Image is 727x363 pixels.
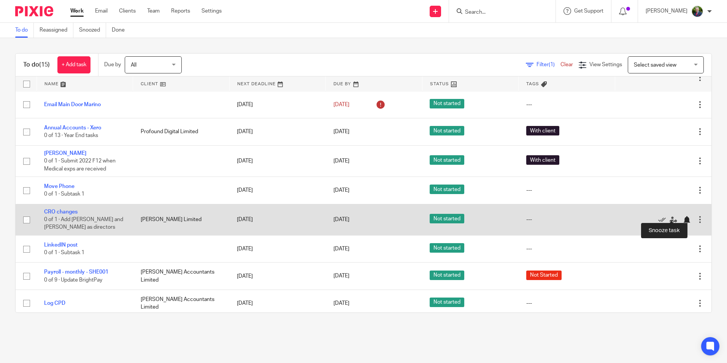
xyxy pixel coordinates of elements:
[646,7,687,15] p: [PERSON_NAME]
[171,7,190,15] a: Reports
[44,151,86,156] a: [PERSON_NAME]
[526,216,608,223] div: ---
[44,158,116,172] span: 0 of 1 · Submit 2022 F12 when Medical exps are received
[23,61,50,69] h1: To do
[333,188,349,193] span: [DATE]
[333,217,349,222] span: [DATE]
[560,62,573,67] a: Clear
[691,5,703,18] img: download.png
[430,126,464,135] span: Not started
[430,155,464,165] span: Not started
[112,23,130,38] a: Done
[229,263,326,290] td: [DATE]
[464,9,533,16] input: Search
[333,246,349,252] span: [DATE]
[44,301,65,306] a: Log CPD
[44,217,123,230] span: 0 of 1 · Add [PERSON_NAME] and [PERSON_NAME] as directors
[131,62,137,68] span: All
[430,185,464,194] span: Not started
[229,236,326,263] td: [DATE]
[229,91,326,118] td: [DATE]
[430,214,464,223] span: Not started
[39,62,50,68] span: (15)
[658,216,670,223] a: Mark as done
[15,23,34,38] a: To do
[44,277,102,283] span: 0 of 9 · Update BrightPay
[133,263,230,290] td: [PERSON_NAME] Accountants Limited
[79,23,106,38] a: Snoozed
[147,7,160,15] a: Team
[44,192,84,197] span: 0 of 1 · Subtask 1
[549,62,555,67] span: (1)
[133,118,230,145] td: Profound Digital Limited
[229,145,326,177] td: [DATE]
[95,7,108,15] a: Email
[119,7,136,15] a: Clients
[430,271,464,280] span: Not started
[229,290,326,317] td: [DATE]
[44,133,98,139] span: 0 of 13 · Year End tasks
[44,250,84,255] span: 0 of 1 · Subtask 1
[574,8,603,14] span: Get Support
[229,177,326,204] td: [DATE]
[526,299,608,307] div: ---
[133,290,230,317] td: [PERSON_NAME] Accountants Limited
[430,243,464,253] span: Not started
[634,62,676,68] span: Select saved view
[430,99,464,108] span: Not started
[44,125,101,131] a: Annual Accounts - Xero
[70,7,84,15] a: Work
[333,301,349,306] span: [DATE]
[537,62,560,67] span: Filter
[333,102,349,107] span: [DATE]
[333,158,349,164] span: [DATE]
[229,204,326,235] td: [DATE]
[40,23,73,38] a: Reassigned
[526,245,608,253] div: ---
[44,209,78,215] a: CRO changes
[333,274,349,279] span: [DATE]
[44,269,108,275] a: Payroll - monthly - SHE001
[44,102,101,107] a: Email Main Door Marino
[133,204,230,235] td: [PERSON_NAME] Limited
[229,118,326,145] td: [DATE]
[44,184,75,189] a: Move Phone
[57,56,90,73] a: + Add task
[104,61,121,68] p: Due by
[589,62,622,67] span: View Settings
[44,242,78,248] a: LinkedIN post
[430,298,464,307] span: Not started
[526,126,559,135] span: With client
[526,271,562,280] span: Not Started
[526,82,539,86] span: Tags
[15,6,53,16] img: Pixie
[526,155,559,165] span: With client
[333,129,349,134] span: [DATE]
[526,186,608,194] div: ---
[526,101,608,108] div: ---
[202,7,222,15] a: Settings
